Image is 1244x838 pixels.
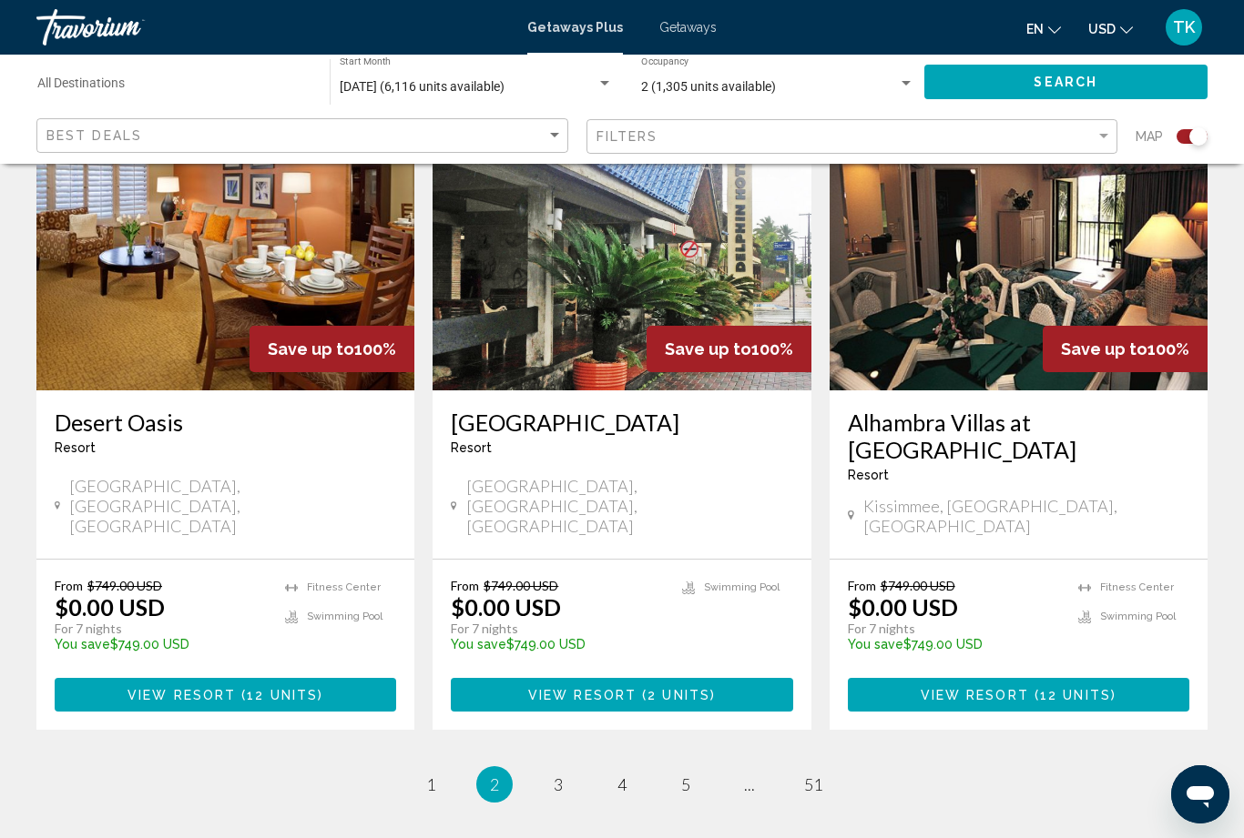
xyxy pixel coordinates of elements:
[848,468,889,482] span: Resort
[451,440,492,455] span: Resort
[554,774,563,794] span: 3
[527,20,623,35] a: Getaways Plus
[1029,688,1117,702] span: ( )
[1100,611,1176,622] span: Swimming Pool
[617,774,627,794] span: 4
[1136,124,1163,149] span: Map
[451,578,479,593] span: From
[744,774,755,794] span: ...
[528,688,637,702] span: View Resort
[924,65,1208,98] button: Search
[641,79,776,94] span: 2 (1,305 units available)
[1160,8,1208,46] button: User Menu
[46,128,563,144] mat-select: Sort by
[247,688,318,702] span: 12 units
[659,20,717,35] a: Getaways
[1043,326,1208,372] div: 100%
[451,678,792,712] button: View Resort(2 units)
[1173,18,1195,36] span: TK
[55,621,267,637] p: For 7 nights
[451,637,506,651] span: You save
[848,409,1189,463] a: Alhambra Villas at [GEOGRAPHIC_DATA]
[597,129,658,144] span: Filters
[127,688,236,702] span: View Resort
[69,476,396,536] span: [GEOGRAPHIC_DATA], [GEOGRAPHIC_DATA], [GEOGRAPHIC_DATA]
[848,593,958,621] p: $0.00 USD
[1061,339,1147,358] span: Save up to
[1171,765,1229,823] iframe: Button to launch messaging window
[1040,688,1111,702] span: 12 units
[268,339,354,358] span: Save up to
[804,774,822,794] span: 51
[36,99,414,390] img: 2318I01L.jpg
[55,678,396,712] button: View Resort(12 units)
[1100,581,1174,593] span: Fitness Center
[250,326,414,372] div: 100%
[863,496,1189,536] span: Kissimmee, [GEOGRAPHIC_DATA], [GEOGRAPHIC_DATA]
[451,409,792,436] a: [GEOGRAPHIC_DATA]
[46,128,142,143] span: Best Deals
[1034,76,1097,90] span: Search
[647,326,811,372] div: 100%
[1088,22,1116,36] span: USD
[848,637,903,651] span: You save
[55,578,83,593] span: From
[36,766,1208,803] ul: Pagination
[433,99,811,390] img: 3538E01X.jpg
[55,409,396,436] a: Desert Oasis
[236,688,323,702] span: ( )
[451,637,663,651] p: $749.00 USD
[637,688,716,702] span: ( )
[451,593,561,621] p: $0.00 USD
[586,118,1118,156] button: Filter
[704,581,780,593] span: Swimming Pool
[848,578,876,593] span: From
[484,578,558,593] span: $749.00 USD
[848,637,1060,651] p: $749.00 USD
[848,621,1060,637] p: For 7 nights
[490,774,499,794] span: 2
[55,637,110,651] span: You save
[1088,15,1133,42] button: Change currency
[307,581,381,593] span: Fitness Center
[647,688,710,702] span: 2 units
[681,774,690,794] span: 5
[921,688,1029,702] span: View Resort
[87,578,162,593] span: $749.00 USD
[307,611,382,622] span: Swimming Pool
[55,440,96,455] span: Resort
[848,678,1189,712] button: View Resort(12 units)
[55,637,267,651] p: $749.00 USD
[665,339,751,358] span: Save up to
[1026,22,1044,36] span: en
[426,774,435,794] span: 1
[1026,15,1061,42] button: Change language
[55,593,165,621] p: $0.00 USD
[340,79,505,94] span: [DATE] (6,116 units available)
[451,621,663,637] p: For 7 nights
[881,578,955,593] span: $749.00 USD
[830,99,1208,390] img: 4036I01X.jpg
[466,476,793,536] span: [GEOGRAPHIC_DATA], [GEOGRAPHIC_DATA], [GEOGRAPHIC_DATA]
[36,9,509,45] a: Travorium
